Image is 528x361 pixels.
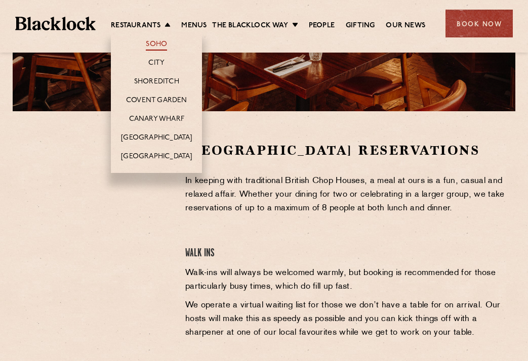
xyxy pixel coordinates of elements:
[121,152,192,163] a: [GEOGRAPHIC_DATA]
[212,21,288,32] a: The Blacklock Way
[111,21,160,32] a: Restaurants
[346,21,375,32] a: Gifting
[148,58,165,69] a: City
[185,174,515,215] p: In keeping with traditional British Chop Houses, a meal at ours is a fun, casual and relaxed affa...
[185,142,515,159] h2: [GEOGRAPHIC_DATA] Reservations
[185,266,515,294] p: Walk-ins will always be welcomed warmly, but booking is recommended for those particularly busy t...
[15,17,96,30] img: BL_Textured_Logo-footer-cropped.svg
[185,247,515,260] h4: Walk Ins
[181,21,207,32] a: Menus
[309,21,335,32] a: People
[126,96,187,107] a: Covent Garden
[146,39,167,51] a: Soho
[35,142,148,294] iframe: OpenTable make booking widget
[129,114,184,125] a: Canary Wharf
[121,133,192,144] a: [GEOGRAPHIC_DATA]
[185,299,515,340] p: We operate a virtual waiting list for those we don’t have a table for on arrival. Our hosts will ...
[134,77,179,88] a: Shoreditch
[386,21,425,32] a: Our News
[445,10,513,37] div: Book Now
